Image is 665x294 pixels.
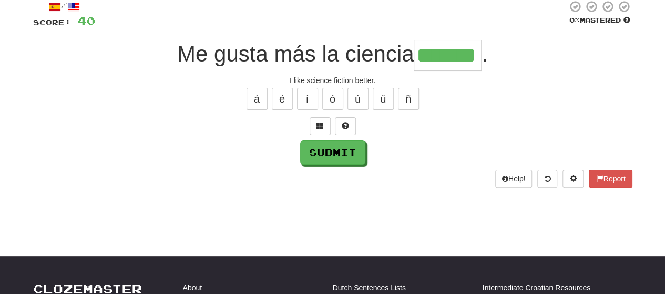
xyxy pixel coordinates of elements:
div: Mastered [567,16,632,25]
button: ó [322,88,343,110]
button: á [247,88,268,110]
button: Help! [495,170,533,188]
button: ú [347,88,369,110]
span: 0 % [569,16,580,24]
span: . [482,42,488,66]
button: í [297,88,318,110]
button: Round history (alt+y) [537,170,557,188]
div: I like science fiction better. [33,75,632,86]
button: ü [373,88,394,110]
button: ñ [398,88,419,110]
button: Report [589,170,632,188]
button: Single letter hint - you only get 1 per sentence and score half the points! alt+h [335,117,356,135]
span: Me gusta más la ciencia [177,42,414,66]
button: é [272,88,293,110]
a: About [183,282,202,293]
span: Score: [33,18,71,27]
a: Intermediate Croatian Resources [483,282,590,293]
span: 40 [77,14,95,27]
button: Switch sentence to multiple choice alt+p [310,117,331,135]
a: Dutch Sentences Lists [333,282,406,293]
button: Submit [300,140,365,165]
